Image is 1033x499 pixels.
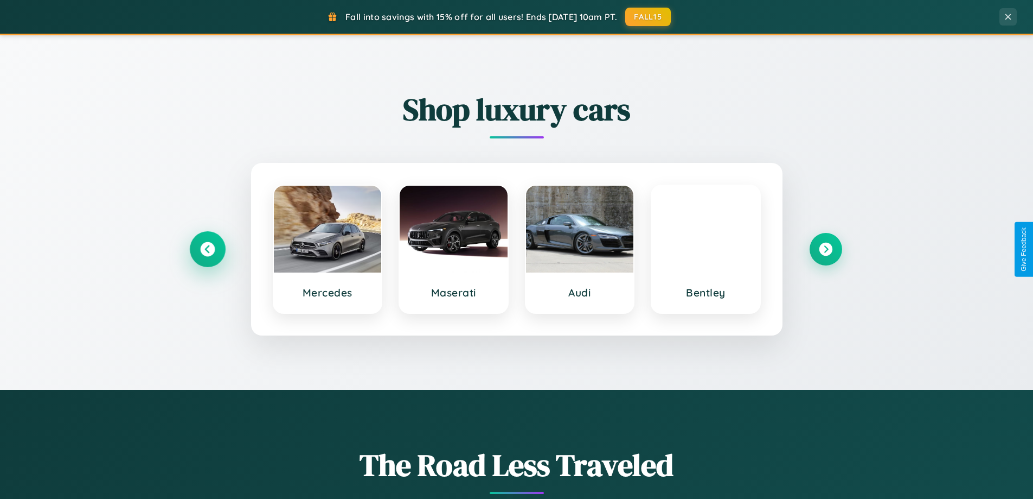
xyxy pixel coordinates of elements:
button: FALL15 [625,8,671,26]
span: Fall into savings with 15% off for all users! Ends [DATE] 10am PT. [345,11,617,22]
div: Give Feedback [1020,228,1028,271]
h3: Maserati [410,286,497,299]
h3: Bentley [663,286,749,299]
h1: The Road Less Traveled [191,444,842,486]
h2: Shop luxury cars [191,89,842,130]
h3: Audi [537,286,623,299]
h3: Mercedes [285,286,371,299]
